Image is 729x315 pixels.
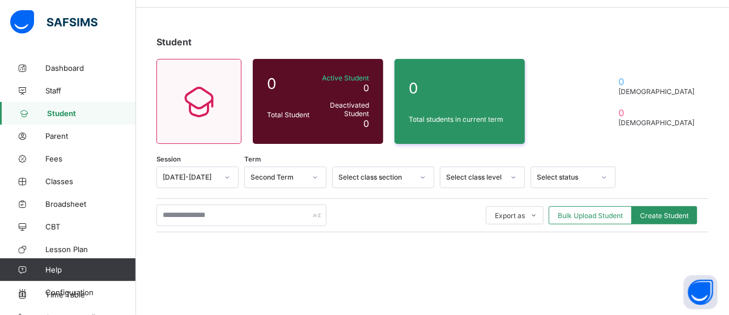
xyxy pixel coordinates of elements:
[45,265,135,274] span: Help
[640,211,689,220] span: Create Student
[45,288,135,297] span: Configuration
[45,86,136,95] span: Staff
[45,222,136,231] span: CBT
[264,108,312,122] div: Total Student
[267,75,310,92] span: 0
[363,82,369,93] span: 0
[10,10,98,34] img: safsims
[45,131,136,141] span: Parent
[315,101,369,118] span: Deactivated Student
[315,74,369,82] span: Active Student
[156,155,181,163] span: Session
[409,115,511,124] span: Total students in current term
[495,211,525,220] span: Export as
[537,173,595,182] div: Select status
[45,154,136,163] span: Fees
[45,245,136,254] span: Lesson Plan
[618,76,694,87] span: 0
[45,63,136,73] span: Dashboard
[618,87,694,96] span: [DEMOGRAPHIC_DATA]
[156,36,192,48] span: Student
[363,118,369,129] span: 0
[558,211,623,220] span: Bulk Upload Student
[45,199,136,208] span: Broadsheet
[446,173,504,182] div: Select class level
[251,173,306,182] div: Second Term
[163,173,218,182] div: [DATE]-[DATE]
[409,79,511,97] span: 0
[618,118,694,127] span: [DEMOGRAPHIC_DATA]
[618,107,694,118] span: 0
[244,155,261,163] span: Term
[684,275,718,309] button: Open asap
[45,177,136,186] span: Classes
[47,109,136,118] span: Student
[338,173,413,182] div: Select class section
